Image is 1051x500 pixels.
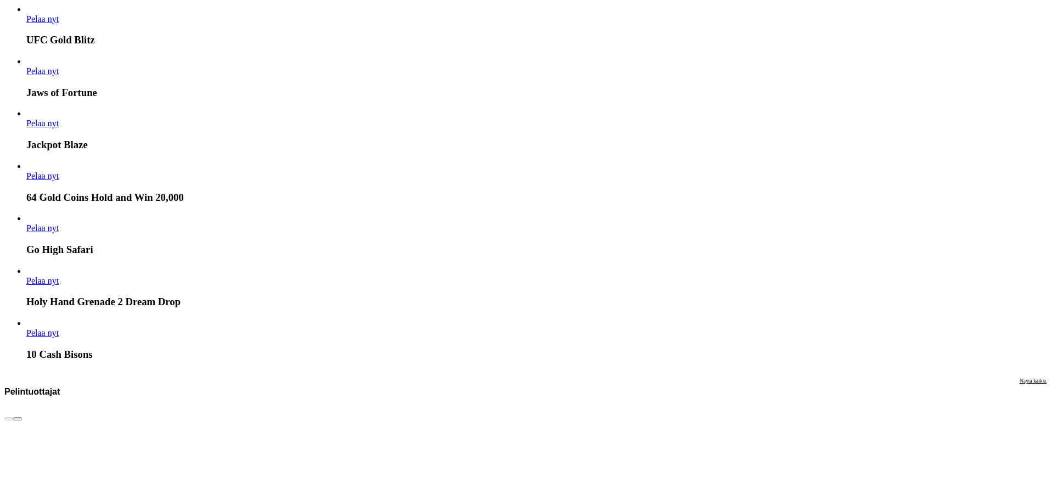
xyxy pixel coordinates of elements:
h3: UFC Gold Blitz [26,34,1047,46]
article: Go High Safari [26,214,1047,256]
article: 10 Cash Bisons [26,318,1047,361]
a: 64 Gold Coins Hold and Win 20,000 [26,171,59,181]
article: Jackpot Blaze [26,109,1047,151]
a: Näytä kaikki [1020,378,1047,406]
a: Jaws of Fortune [26,66,59,76]
h3: 64 Gold Coins Hold and Win 20,000 [26,192,1047,204]
span: Näytä kaikki [1020,378,1047,384]
span: Pelaa nyt [26,66,59,76]
span: Pelaa nyt [26,328,59,338]
h3: 10 Cash Bisons [26,349,1047,361]
h3: Go High Safari [26,244,1047,256]
article: 64 Gold Coins Hold and Win 20,000 [26,161,1047,204]
span: Pelaa nyt [26,223,59,233]
span: Pelaa nyt [26,14,59,24]
button: next slide [13,417,22,420]
h3: Jaws of Fortune [26,87,1047,99]
article: Jaws of Fortune [26,57,1047,99]
a: Go High Safari [26,223,59,233]
h3: Holy Hand Grenade 2 Dream Drop [26,296,1047,308]
h3: Jackpot Blaze [26,139,1047,151]
article: UFC Gold Blitz [26,4,1047,47]
span: Pelaa nyt [26,276,59,285]
span: Pelaa nyt [26,171,59,181]
a: 10 Cash Bisons [26,328,59,338]
span: Pelaa nyt [26,119,59,128]
a: UFC Gold Blitz [26,14,59,24]
article: Holy Hand Grenade 2 Dream Drop [26,266,1047,308]
a: Holy Hand Grenade 2 Dream Drop [26,276,59,285]
button: prev slide [4,417,13,420]
h3: Pelintuottajat [4,386,60,397]
a: Jackpot Blaze [26,119,59,128]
